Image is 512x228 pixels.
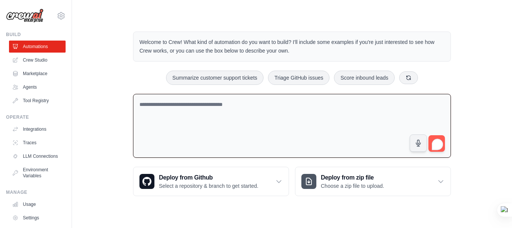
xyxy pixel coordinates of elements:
a: Agents [9,81,66,93]
button: Summarize customer support tickets [166,71,263,85]
a: Marketplace [9,68,66,80]
a: Integrations [9,123,66,135]
button: Score inbound leads [334,71,395,85]
a: Automations [9,41,66,53]
div: Build [6,32,66,38]
textarea: To enrich screen reader interactions, please activate Accessibility in Grammarly extension settings [133,94,451,158]
button: Triage GitHub issues [268,71,329,85]
h3: Deploy from zip file [321,173,384,182]
h3: Deploy from Github [159,173,258,182]
a: Crew Studio [9,54,66,66]
a: LLM Connections [9,150,66,162]
p: Select a repository & branch to get started. [159,182,258,190]
a: Tool Registry [9,95,66,107]
div: Operate [6,114,66,120]
p: Welcome to Crew! What kind of automation do you want to build? I'll include some examples if you'... [139,38,445,55]
img: Logo [6,9,43,23]
a: Settings [9,212,66,224]
a: Traces [9,137,66,149]
p: Choose a zip file to upload. [321,182,384,190]
a: Usage [9,198,66,210]
iframe: Chat Widget [475,192,512,228]
div: Manage [6,189,66,195]
a: Environment Variables [9,164,66,182]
